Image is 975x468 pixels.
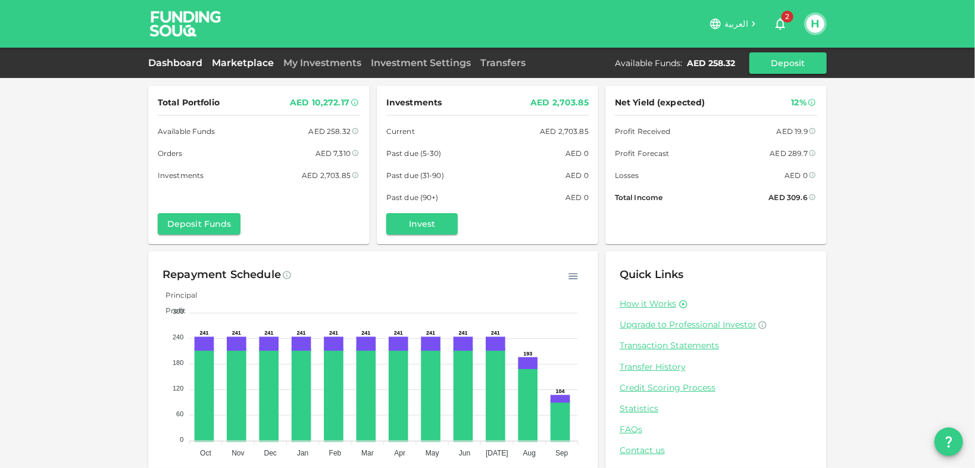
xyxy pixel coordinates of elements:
[386,169,444,182] span: Past due (31-90)
[486,449,508,457] tspan: [DATE]
[158,169,204,182] span: Investments
[749,52,827,74] button: Deposit
[386,95,442,110] span: Investments
[620,382,812,394] a: Credit Scoring Process
[523,449,536,457] tspan: Aug
[555,449,568,457] tspan: Sep
[297,449,308,457] tspan: Jan
[158,125,215,138] span: Available Funds
[366,57,476,68] a: Investment Settings
[173,333,183,341] tspan: 240
[777,125,808,138] div: AED 19.9
[615,147,670,160] span: Profit Forecast
[162,266,281,285] div: Repayment Schedule
[173,308,183,316] tspan: 300
[620,445,812,456] a: Contact us
[785,169,808,182] div: AED 0
[329,449,342,457] tspan: Feb
[279,57,366,68] a: My Investments
[180,436,183,443] tspan: 0
[157,306,186,315] span: Profit
[565,169,589,182] div: AED 0
[615,125,671,138] span: Profit Received
[615,57,682,69] div: Available Funds :
[620,268,684,281] span: Quick Links
[386,147,442,160] span: Past due (5-30)
[302,169,351,182] div: AED 2,703.85
[615,191,662,204] span: Total Income
[768,12,792,36] button: 2
[769,191,808,204] div: AED 309.6
[620,361,812,373] a: Transfer History
[620,319,812,330] a: Upgrade to Professional Investor
[620,298,676,310] a: How it Works
[207,57,279,68] a: Marketplace
[615,95,705,110] span: Net Yield (expected)
[426,449,439,457] tspan: May
[308,125,351,138] div: AED 258.32
[770,147,808,160] div: AED 289.7
[935,428,963,456] button: question
[157,291,197,299] span: Principal
[386,213,458,235] button: Invest
[395,449,406,457] tspan: Apr
[792,95,807,110] div: 12%
[158,213,240,235] button: Deposit Funds
[386,191,439,204] span: Past due (90+)
[173,385,183,392] tspan: 120
[724,18,748,29] span: العربية
[615,169,639,182] span: Losses
[530,95,589,110] div: AED 2,703.85
[148,57,207,68] a: Dashboard
[200,449,211,457] tspan: Oct
[361,449,374,457] tspan: Mar
[565,191,589,204] div: AED 0
[158,95,220,110] span: Total Portfolio
[540,125,589,138] div: AED 2,703.85
[459,449,470,457] tspan: Jun
[290,95,349,110] div: AED 10,272.17
[807,15,824,33] button: H
[476,57,530,68] a: Transfers
[782,11,793,23] span: 2
[565,147,589,160] div: AED 0
[620,340,812,351] a: Transaction Statements
[232,449,244,457] tspan: Nov
[620,319,757,330] span: Upgrade to Professional Investor
[158,147,183,160] span: Orders
[687,57,735,69] div: AED 258.32
[386,125,415,138] span: Current
[620,403,812,414] a: Statistics
[264,449,277,457] tspan: Dec
[620,424,812,435] a: FAQs
[315,147,351,160] div: AED 7,310
[176,410,183,417] tspan: 60
[173,359,183,366] tspan: 180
